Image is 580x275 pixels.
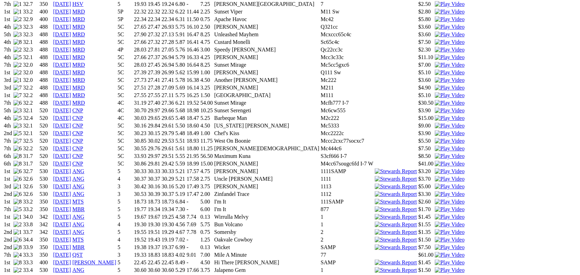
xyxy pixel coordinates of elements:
a: [DATE] [53,47,71,53]
a: MRD [72,100,85,106]
img: 1 [13,1,22,7]
a: View replay [435,31,464,37]
a: [DATE] [53,69,71,75]
a: [DATE] [53,123,71,129]
td: 16.33 [186,54,199,61]
a: View replay [435,183,464,189]
img: 6 [13,168,22,174]
a: View replay [435,244,464,250]
img: 7 [13,85,22,91]
a: MRD [72,62,85,68]
td: 7th [3,1,12,8]
td: 5.79 [175,54,185,61]
a: [DATE] [53,176,71,182]
img: Stewards Report [375,259,417,266]
a: CNP [72,123,83,129]
img: 2 [13,16,22,22]
a: [DATE] [53,259,71,265]
a: View replay [435,168,464,174]
a: [DATE] [53,85,71,91]
td: 6.80 [175,1,185,8]
a: [DATE] [53,130,71,136]
td: 32.9 [23,16,39,23]
img: 8 [13,39,22,45]
a: CNP [72,153,83,159]
a: [DATE] [53,1,71,7]
img: Play Video [435,24,464,30]
a: MRD [72,77,85,83]
a: QST [72,252,83,258]
td: 350 [39,1,52,8]
a: [DATE] [53,183,71,189]
img: 6 [13,237,22,243]
a: CNP [72,138,83,144]
a: CNP [72,145,83,151]
a: View replay [435,47,464,53]
a: MRD [72,16,85,22]
td: 22.32 [161,8,174,15]
td: 22.32 [147,8,160,15]
a: MRD [72,47,85,53]
img: Play Video [435,107,464,114]
td: 5.87 [175,39,185,46]
td: $2.30 [418,46,434,53]
img: Play Video [435,39,464,45]
a: [DATE] [53,168,71,174]
td: 33.2 [23,8,39,15]
td: 6.22 [175,8,185,15]
a: MRD [72,31,85,37]
td: 32.3 [23,31,39,38]
a: View replay [435,123,464,129]
img: 2 [13,69,22,76]
td: 32.1 [23,54,39,61]
td: 5C [117,31,133,38]
a: View replay [435,9,464,15]
a: ANG [72,191,85,197]
img: 6 [13,145,22,152]
img: 3 [13,107,22,114]
a: [DATE] [53,16,71,22]
td: Speedy [PERSON_NAME] [214,46,320,53]
td: 4P [117,46,133,53]
img: Play Video [435,100,464,106]
img: 3 [13,24,22,30]
img: Stewards Report [375,237,417,243]
td: 5.75 [175,23,185,30]
td: Apache Havoc [214,16,320,23]
img: Play Video [435,9,464,15]
img: Play Video [435,16,464,22]
img: 1 [13,77,22,83]
td: 32.0 [23,61,39,68]
a: View replay [435,100,464,106]
img: 5 [13,130,22,136]
a: ANG [72,229,85,235]
img: Play Video [435,123,464,129]
img: 1 [13,214,22,220]
a: [DATE] [53,229,71,235]
a: [DATE] [53,199,71,205]
a: ANG [72,221,85,227]
td: 32.7 [23,1,39,8]
a: View replay [435,214,464,220]
td: Sc65c4c [320,39,374,46]
img: Play Video [435,199,464,205]
a: HSV [72,1,83,7]
img: Play Video [435,115,464,121]
td: Qc22cc3c [320,46,374,53]
img: Stewards Report [375,168,417,174]
a: View replay [435,161,464,167]
img: Stewards Report [375,206,417,212]
a: [DATE] [53,221,71,227]
img: Play Video [435,229,464,235]
img: Play Video [435,267,464,273]
td: $3.60 [418,23,434,30]
td: 400 [39,16,52,23]
img: 4 [13,252,22,258]
td: 5C [117,23,133,30]
a: View replay [435,107,464,113]
img: 2 [13,221,22,228]
a: MRD [72,9,85,15]
img: 5 [13,206,22,212]
a: View replay [435,199,464,205]
img: 2 [13,267,22,273]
